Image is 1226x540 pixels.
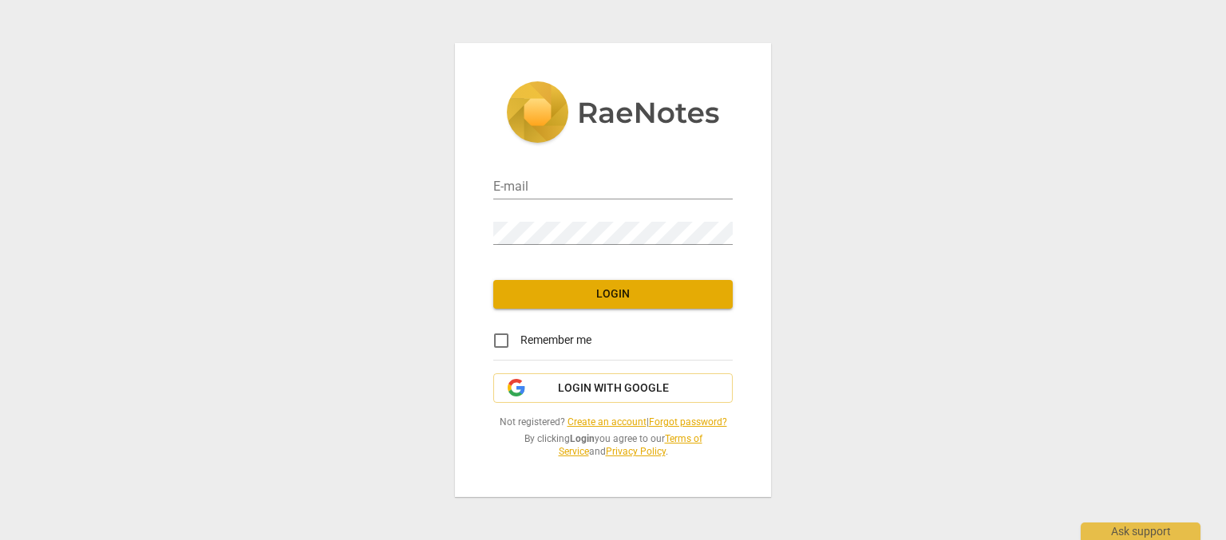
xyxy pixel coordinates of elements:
span: Not registered? | [493,416,733,429]
span: Login [506,286,720,302]
div: Ask support [1081,522,1200,540]
span: By clicking you agree to our and . [493,432,733,459]
span: Login with Google [558,380,669,396]
img: 5ac2273c67554f335776073100b6d88f.svg [506,81,720,147]
a: Forgot password? [649,416,727,428]
span: Remember me [520,332,591,349]
button: Login [493,280,733,309]
a: Terms of Service [559,433,702,458]
b: Login [570,433,595,444]
a: Create an account [568,416,647,428]
a: Privacy Policy [606,446,666,457]
button: Login with Google [493,373,733,404]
